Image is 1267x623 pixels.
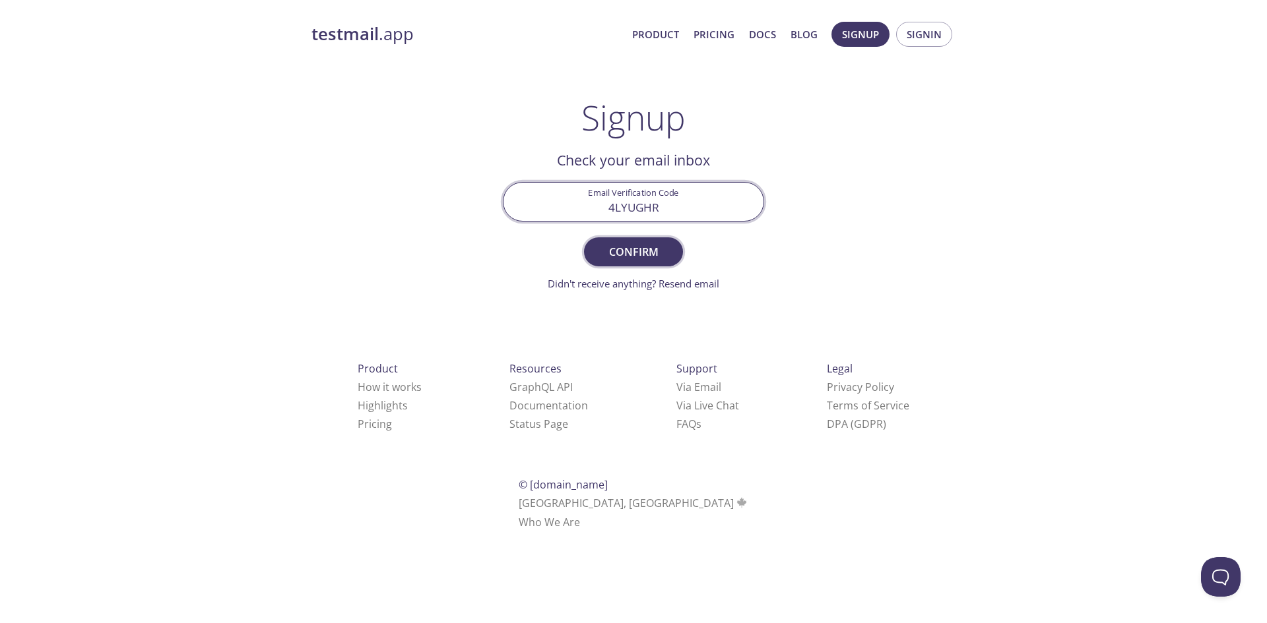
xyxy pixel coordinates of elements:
[896,22,952,47] button: Signin
[358,361,398,376] span: Product
[509,398,588,413] a: Documentation
[509,361,562,376] span: Resources
[519,477,608,492] span: © [DOMAIN_NAME]
[827,380,894,394] a: Privacy Policy
[676,380,721,394] a: Via Email
[827,398,909,413] a: Terms of Service
[827,361,853,376] span: Legal
[676,398,739,413] a: Via Live Chat
[632,26,679,43] a: Product
[1201,557,1241,597] iframe: Help Scout Beacon - Open
[599,243,668,261] span: Confirm
[548,277,719,290] a: Didn't receive anything? Resend email
[676,361,717,376] span: Support
[509,380,573,394] a: GraphQL API
[907,26,942,43] span: Signin
[509,417,568,431] a: Status Page
[791,26,818,43] a: Blog
[503,149,764,171] h2: Check your email inbox
[581,98,686,137] h1: Signup
[676,417,701,431] a: FAQ
[696,417,701,431] span: s
[842,26,879,43] span: Signup
[358,380,422,394] a: How it works
[311,22,379,45] strong: testmail
[584,237,683,266] button: Confirm
[749,26,776,43] a: Docs
[519,496,749,510] span: [GEOGRAPHIC_DATA], [GEOGRAPHIC_DATA]
[358,398,408,413] a: Highlights
[519,515,580,529] a: Who We Are
[827,417,886,431] a: DPA (GDPR)
[831,22,890,47] button: Signup
[358,417,392,431] a: Pricing
[694,26,734,43] a: Pricing
[311,23,622,45] a: testmail.app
